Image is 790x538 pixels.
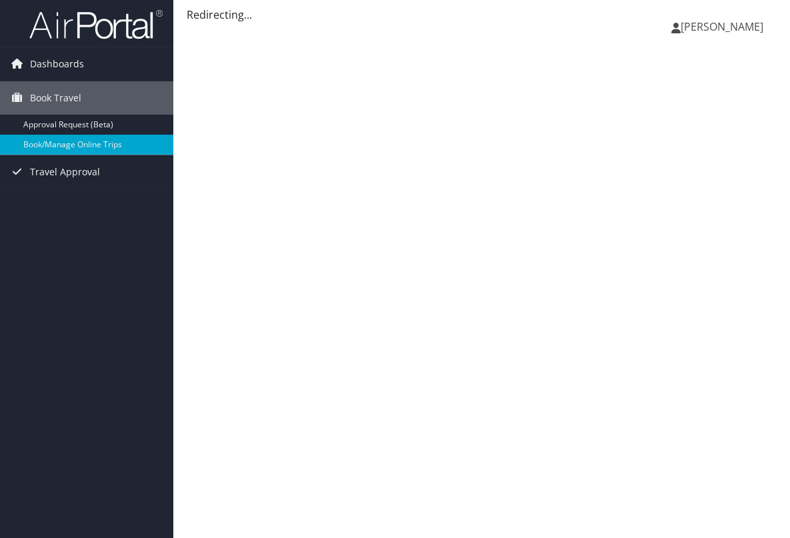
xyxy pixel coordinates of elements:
span: Book Travel [30,81,81,115]
a: [PERSON_NAME] [671,7,777,47]
div: Redirecting... [187,7,777,23]
span: Dashboards [30,47,84,81]
span: [PERSON_NAME] [681,19,763,34]
span: Travel Approval [30,155,100,189]
img: airportal-logo.png [29,9,163,40]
